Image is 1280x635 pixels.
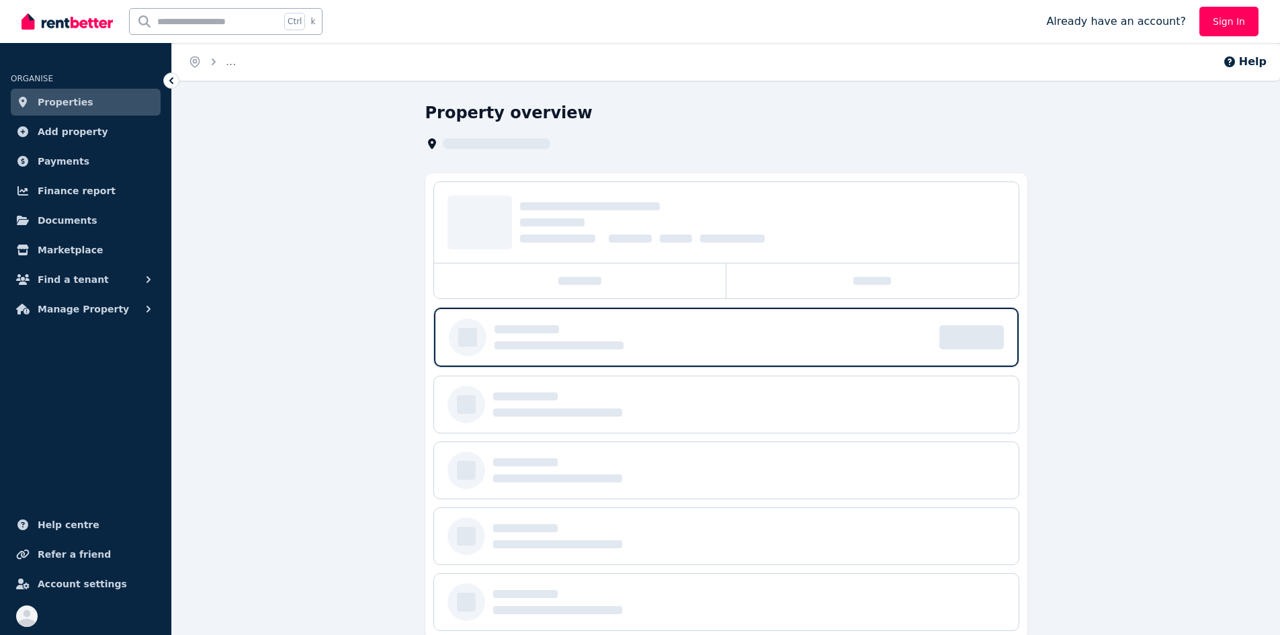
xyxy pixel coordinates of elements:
[1046,13,1186,30] span: Already have an account?
[11,237,161,263] a: Marketplace
[11,266,161,293] button: Find a tenant
[38,94,93,110] span: Properties
[38,576,127,592] span: Account settings
[38,546,111,562] span: Refer a friend
[22,11,113,32] img: RentBetter
[38,153,89,169] span: Payments
[38,124,108,140] span: Add property
[11,296,161,323] button: Manage Property
[11,118,161,145] a: Add property
[11,511,161,538] a: Help centre
[11,570,161,597] a: Account settings
[11,89,161,116] a: Properties
[38,242,103,258] span: Marketplace
[11,74,53,83] span: ORGANISE
[226,55,236,68] span: ...
[172,43,252,81] nav: Breadcrumb
[425,102,593,124] h1: Property overview
[284,13,305,30] span: Ctrl
[11,148,161,175] a: Payments
[38,271,109,288] span: Find a tenant
[1199,7,1258,36] a: Sign In
[11,207,161,234] a: Documents
[310,16,315,27] span: k
[38,301,129,317] span: Manage Property
[38,183,116,199] span: Finance report
[1223,54,1267,70] button: Help
[38,517,99,533] span: Help centre
[38,212,97,228] span: Documents
[11,177,161,204] a: Finance report
[11,541,161,568] a: Refer a friend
